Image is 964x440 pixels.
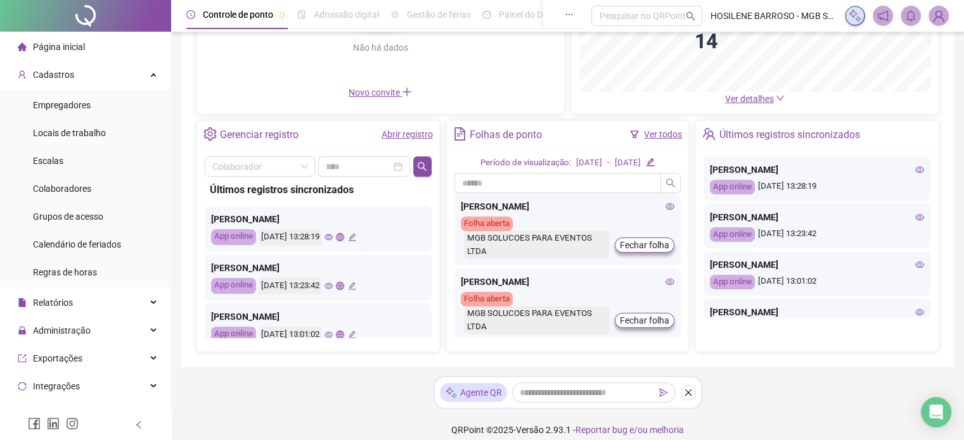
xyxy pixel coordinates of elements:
[620,238,669,252] span: Fechar folha
[921,397,951,427] div: Open Intercom Messenger
[211,261,425,275] div: [PERSON_NAME]
[710,9,837,23] span: HOSILENE BARROSO - MGB SOLUCOES PARA EVENTOS LTDA
[464,231,610,259] div: MGB SOLUCOES PARA EVENTOS LTDA
[630,130,639,139] span: filter
[211,212,425,226] div: [PERSON_NAME]
[18,326,27,335] span: lock
[929,6,948,25] img: 94462
[607,156,610,170] div: -
[440,383,507,402] div: Agente QR
[482,10,491,19] span: dashboard
[702,127,716,141] span: team
[710,258,924,272] div: [PERSON_NAME]
[203,127,217,141] span: setting
[915,165,924,174] span: eye
[665,202,674,211] span: eye
[499,9,548,20] span: Painel do DP
[390,10,399,19] span: sun
[325,282,333,290] span: eye
[461,199,675,213] div: [PERSON_NAME]
[470,124,542,146] div: Folhas de ponto
[33,128,106,138] span: Locais de trabalho
[464,306,610,334] div: MGB SOLUCOES PARA EVENTOS LTDA
[461,217,513,231] div: Folha aberta
[33,409,82,419] span: Agente de IA
[18,382,27,391] span: sync
[66,417,79,430] span: instagram
[28,417,41,430] span: facebook
[33,70,74,80] span: Cadastros
[134,420,143,429] span: left
[710,275,924,289] div: [DATE] 13:01:02
[710,163,924,177] div: [PERSON_NAME]
[877,10,889,22] span: notification
[461,292,513,306] div: Folha aberta
[33,353,82,363] span: Exportações
[620,313,669,327] span: Fechar folha
[220,124,299,146] div: Gerenciar registro
[684,388,693,397] span: close
[407,9,471,20] span: Gestão de férias
[710,180,755,194] div: App online
[33,298,73,308] span: Relatórios
[18,42,27,51] span: home
[665,277,674,286] span: eye
[33,184,91,194] span: Colaboradores
[203,9,273,20] span: Controle de ponto
[33,267,97,277] span: Regras de horas
[348,233,356,241] span: edit
[402,87,412,97] span: plus
[417,161,427,172] span: search
[18,354,27,363] span: export
[453,127,466,141] span: file-text
[516,425,544,435] span: Versão
[259,278,321,294] div: [DATE] 13:23:42
[686,11,695,21] span: search
[719,124,860,146] div: Últimos registros sincronizados
[336,233,344,241] span: global
[322,41,439,54] div: Não há dados
[915,260,924,269] span: eye
[445,386,458,399] img: sparkle-icon.fc2bf0ac1784a2077858766a79e2daf3.svg
[905,10,916,22] span: bell
[725,94,774,104] span: Ver detalhes
[646,158,654,166] span: edit
[336,330,344,339] span: global
[348,330,356,339] span: edit
[297,10,306,19] span: file-done
[659,388,668,397] span: send
[211,310,425,324] div: [PERSON_NAME]
[336,282,344,290] span: global
[325,233,333,241] span: eye
[848,9,862,23] img: sparkle-icon.fc2bf0ac1784a2077858766a79e2daf3.svg
[644,129,682,139] a: Ver todos
[18,70,27,79] span: user-add
[349,87,412,97] span: Novo convite
[259,327,321,343] div: [DATE] 13:01:02
[314,9,379,20] span: Admissão digital
[382,129,433,139] a: Abrir registro
[725,94,785,104] a: Ver detalhes down
[348,282,356,290] span: edit
[33,325,91,336] span: Administração
[325,330,333,339] span: eye
[33,381,80,391] span: Integrações
[210,182,427,198] div: Últimos registros sincronizados
[480,156,571,170] div: Período de visualização:
[665,178,676,188] span: search
[576,156,602,170] div: [DATE]
[18,298,27,307] span: file
[47,417,60,430] span: linkedin
[710,275,755,289] div: App online
[710,227,755,242] div: App online
[259,229,321,245] div: [DATE] 13:28:19
[915,213,924,222] span: eye
[33,156,63,166] span: Escalas
[615,313,674,328] button: Fechar folha
[211,327,256,343] div: App online
[33,239,121,249] span: Calendário de feriados
[776,94,785,103] span: down
[565,10,574,19] span: ellipsis
[33,211,103,222] span: Grupos de acesso
[33,42,85,52] span: Página inicial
